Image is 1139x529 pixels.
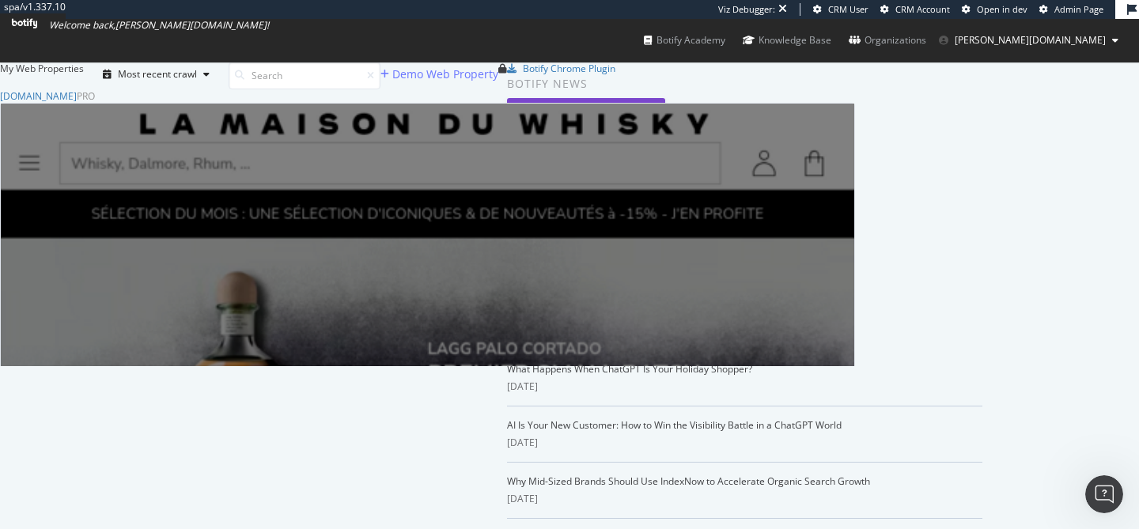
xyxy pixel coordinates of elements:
[19,350,525,367] div: Did this answer your question?
[260,365,283,397] span: 😐
[77,89,95,103] div: Pro
[10,6,40,36] button: go back
[926,28,1131,53] button: [PERSON_NAME][DOMAIN_NAME]
[507,62,615,75] a: Botify Chrome Plugin
[828,3,868,15] span: CRM User
[813,3,868,16] a: CRM User
[49,19,269,32] span: Welcome back, [PERSON_NAME][DOMAIN_NAME] !
[507,474,870,488] a: Why Mid-Sized Brands Should Use IndexNow to Accelerate Organic Search Growth
[229,62,380,89] input: Search
[955,33,1106,47] span: jenny.ren
[507,362,752,376] a: What Happens When ChatGPT Is Your Holiday Shopper?
[475,6,505,36] button: Collapse window
[380,62,498,87] button: Demo Web Property
[210,365,252,397] span: disappointed reaction
[1039,3,1103,16] a: Admin Page
[718,3,775,16] div: Viz Debugger:
[1085,475,1123,513] iframe: To enrich screen reader interactions, please activate Accessibility in Grammarly extension settings
[392,66,498,82] div: Demo Web Property
[977,3,1027,15] span: Open in dev
[644,32,725,48] div: Botify Academy
[293,365,334,397] span: smiley reaction
[743,32,831,48] div: Knowledge Base
[507,75,982,93] div: Botify news
[743,19,831,62] a: Knowledge Base
[644,19,725,62] a: Botify Academy
[252,365,293,397] span: neutral face reaction
[962,3,1027,16] a: Open in dev
[219,365,242,397] span: 😞
[507,418,842,432] a: AI Is Your New Customer: How to Win the Visibility Battle in a ChatGPT World
[507,492,982,506] div: [DATE]
[301,365,324,397] span: 😃
[118,70,197,79] div: Most recent crawl
[1054,3,1103,15] span: Admin Page
[380,67,498,81] a: Demo Web Property
[849,32,926,48] div: Organizations
[507,436,982,450] div: [DATE]
[505,6,534,35] div: Close
[96,62,216,87] button: Most recent crawl
[523,62,615,75] div: Botify Chrome Plugin
[849,19,926,62] a: Organizations
[895,3,950,15] span: CRM Account
[507,380,982,394] div: [DATE]
[209,417,335,429] a: Open in help center
[880,3,950,16] a: CRM Account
